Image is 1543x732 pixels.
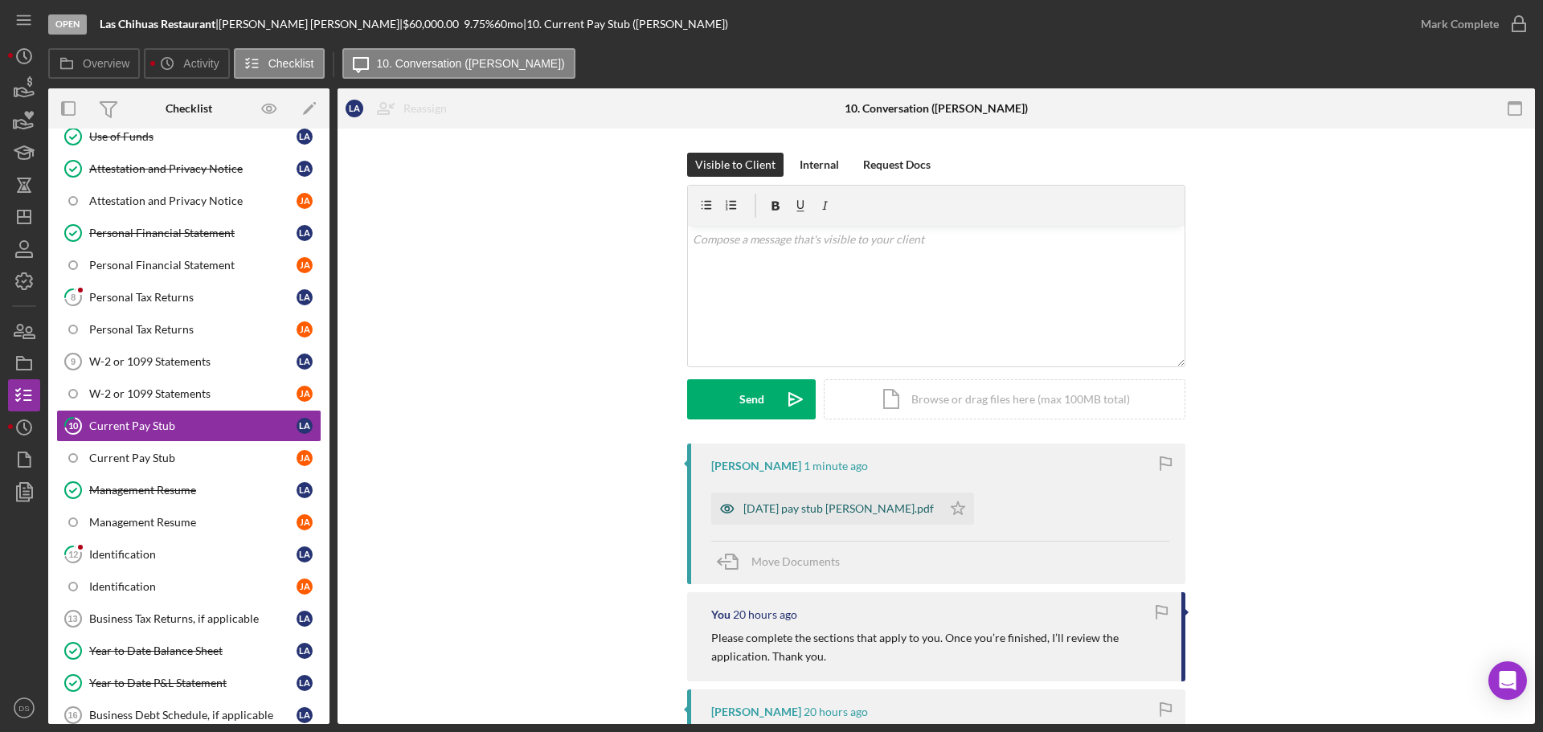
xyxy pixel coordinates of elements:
div: $60,000.00 [403,18,464,31]
div: [DATE] pay stub [PERSON_NAME].pdf [743,502,934,515]
div: 10. Conversation ([PERSON_NAME]) [845,102,1028,115]
b: Las Chihuas Restaurant [100,17,215,31]
button: LAReassign [338,92,463,125]
button: Overview [48,48,140,79]
p: Please complete the sections that apply to you. Once you’re finished, I’ll review the application... [711,629,1165,665]
a: 9W-2 or 1099 StatementsLA [56,346,321,378]
div: Personal Financial Statement [89,259,297,272]
div: Year to Date Balance Sheet [89,644,297,657]
div: J A [297,257,313,273]
div: Personal Tax Returns [89,291,297,304]
div: L A [297,129,313,145]
a: Year to Date P&L StatementLA [56,667,321,699]
text: DS [18,704,29,713]
div: J A [297,386,313,402]
div: 60 mo [494,18,523,31]
tspan: 8 [71,292,76,302]
div: You [711,608,731,621]
div: L A [346,100,363,117]
a: W-2 or 1099 StatementsJA [56,378,321,410]
div: Visible to Client [695,153,776,177]
div: L A [297,161,313,177]
span: Move Documents [751,554,840,568]
div: Current Pay Stub [89,452,297,464]
div: Management Resume [89,484,297,497]
tspan: 10 [68,420,79,431]
div: Attestation and Privacy Notice [89,194,297,207]
time: 2025-08-11 20:34 [804,705,868,718]
div: Internal [800,153,839,177]
div: Business Debt Schedule, if applicable [89,709,297,722]
a: 13Business Tax Returns, if applicableLA [56,603,321,635]
tspan: 12 [68,549,78,559]
button: [DATE] pay stub [PERSON_NAME].pdf [711,493,974,525]
button: Send [687,379,816,419]
button: Request Docs [855,153,939,177]
div: L A [297,225,313,241]
div: Identification [89,580,297,593]
button: Checklist [234,48,325,79]
div: Checklist [166,102,212,115]
div: | 10. Current Pay Stub ([PERSON_NAME]) [523,18,728,31]
a: 8Personal Tax ReturnsLA [56,281,321,313]
div: Reassign [403,92,447,125]
button: Activity [144,48,229,79]
div: Mark Complete [1421,8,1499,40]
div: 9.75 % [464,18,494,31]
div: [PERSON_NAME] [711,460,801,472]
div: Business Tax Returns, if applicable [89,612,297,625]
button: 10. Conversation ([PERSON_NAME]) [342,48,575,79]
div: Open [48,14,87,35]
div: Personal Financial Statement [89,227,297,239]
div: Use of Funds [89,130,297,143]
button: DS [8,692,40,724]
div: J A [297,193,313,209]
a: IdentificationJA [56,570,321,603]
label: Activity [183,57,219,70]
a: Personal Financial StatementLA [56,217,321,249]
div: L A [297,354,313,370]
a: Management ResumeJA [56,506,321,538]
time: 2025-08-11 20:38 [733,608,797,621]
div: Personal Tax Returns [89,323,297,336]
button: Visible to Client [687,153,784,177]
div: [PERSON_NAME] [711,705,801,718]
a: Attestation and Privacy NoticeLA [56,153,321,185]
div: L A [297,643,313,659]
div: J A [297,321,313,337]
div: Management Resume [89,516,297,529]
div: [PERSON_NAME] [PERSON_NAME] | [219,18,403,31]
div: L A [297,611,313,627]
a: Personal Financial StatementJA [56,249,321,281]
a: Use of FundsLA [56,121,321,153]
div: L A [297,289,313,305]
div: Open Intercom Messenger [1488,661,1527,700]
a: 10Current Pay StubLA [56,410,321,442]
button: Move Documents [711,542,856,582]
a: Year to Date Balance SheetLA [56,635,321,667]
label: 10. Conversation ([PERSON_NAME]) [377,57,565,70]
div: | [100,18,219,31]
tspan: 9 [71,357,76,366]
div: Identification [89,548,297,561]
div: L A [297,546,313,562]
div: Attestation and Privacy Notice [89,162,297,175]
div: J A [297,579,313,595]
div: W-2 or 1099 Statements [89,387,297,400]
div: L A [297,482,313,498]
a: Attestation and Privacy NoticeJA [56,185,321,217]
tspan: 16 [68,710,77,720]
a: Current Pay StubJA [56,442,321,474]
div: J A [297,450,313,466]
button: Mark Complete [1405,8,1535,40]
div: L A [297,418,313,434]
div: L A [297,707,313,723]
div: Send [739,379,764,419]
tspan: 13 [68,614,77,624]
div: Year to Date P&L Statement [89,677,297,689]
div: J A [297,514,313,530]
button: Internal [792,153,847,177]
time: 2025-08-12 16:34 [804,460,868,472]
a: 16Business Debt Schedule, if applicableLA [56,699,321,731]
label: Overview [83,57,129,70]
